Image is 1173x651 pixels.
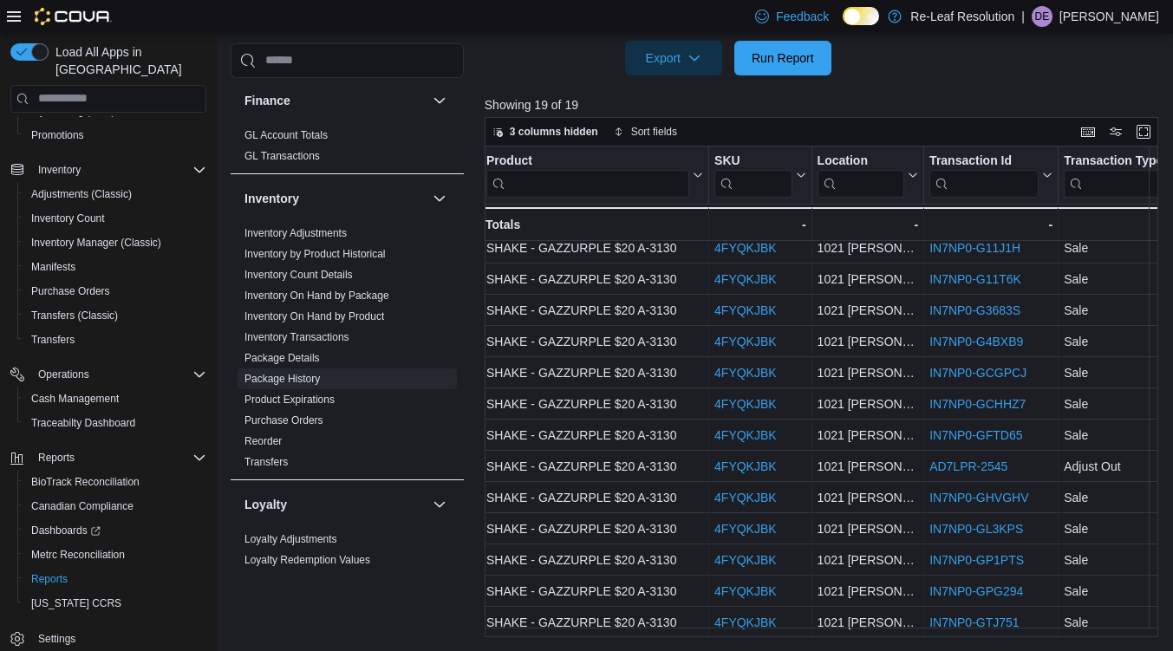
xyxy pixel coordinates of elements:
span: Feedback [776,8,829,25]
span: [US_STATE] CCRS [31,596,121,610]
div: 1021 [PERSON_NAME] [817,487,918,508]
button: Location [817,153,918,197]
div: Transaction Id [929,153,1039,169]
div: Totals [485,214,703,235]
a: 4FYQKJBK [714,459,777,473]
span: Purchase Orders [24,281,206,302]
button: Purchase Orders [17,279,213,303]
span: Inventory Count [24,208,206,229]
a: Purchase Orders [24,281,117,302]
div: SKU [714,153,792,169]
button: Inventory Count [17,206,213,231]
a: 4FYQKJBK [714,553,777,567]
span: Inventory Count [31,212,105,225]
a: Settings [31,628,82,649]
a: IN7NP0-G11T6K [929,272,1021,286]
a: Inventory Adjustments [244,227,347,239]
button: Product [486,153,703,197]
span: Washington CCRS [24,593,206,614]
button: Run Report [734,41,831,75]
button: Adjustments (Classic) [17,182,213,206]
div: 1021 [PERSON_NAME] [817,456,918,477]
span: Reports [31,572,68,586]
div: SHAKE - GAZZURPLE $20 A-3130 [486,518,703,539]
a: 4FYQKJBK [714,615,777,629]
a: IN7NP0-G4BXB9 [929,335,1023,348]
p: [PERSON_NAME] [1059,6,1159,27]
button: Transfers (Classic) [17,303,213,328]
span: Manifests [31,260,75,274]
span: Canadian Compliance [31,499,134,513]
button: Display options [1105,121,1126,142]
span: DE [1035,6,1050,27]
div: Location [817,153,904,197]
button: Traceabilty Dashboard [17,411,213,435]
a: Inventory Count [24,208,112,229]
span: Operations [38,368,89,381]
button: Inventory Manager (Classic) [17,231,213,255]
a: IN7NP0-GL3KPS [929,522,1023,536]
div: SHAKE - GAZZURPLE $20 A-3130 [486,300,703,321]
span: Transfers (Classic) [24,305,206,326]
button: Operations [31,364,96,385]
a: IN7NP0-GTJ751 [929,615,1019,629]
button: Keyboard shortcuts [1078,121,1098,142]
button: Inventory [31,159,88,180]
span: Promotions [31,128,84,142]
button: Operations [3,362,213,387]
button: Loyalty [244,496,426,513]
div: 1021 [PERSON_NAME] [817,238,918,258]
button: Cash Management [17,387,213,411]
span: Loyalty Adjustments [244,532,337,546]
div: 1021 [PERSON_NAME] [817,331,918,352]
span: Inventory Manager (Classic) [24,232,206,253]
a: Reorder [244,435,282,447]
div: Product [486,153,689,169]
span: GL Transactions [244,149,320,163]
span: Inventory [38,163,81,177]
a: Adjustments (Classic) [24,184,139,205]
a: 4FYQKJBK [714,522,777,536]
a: 4FYQKJBK [714,397,777,411]
a: IN7NP0-G11J1H [929,241,1020,255]
button: Reports [17,567,213,591]
h3: Loyalty [244,496,287,513]
p: | [1021,6,1025,27]
a: Transfers [244,456,288,468]
a: GL Account Totals [244,129,328,141]
a: Dashboards [24,520,108,541]
div: Inventory [231,223,464,479]
a: 4FYQKJBK [714,584,777,598]
a: Manifests [24,257,82,277]
span: Cash Management [31,392,119,406]
a: BioTrack Reconciliation [24,472,147,492]
span: Canadian Compliance [24,496,206,517]
span: Sort fields [631,125,677,139]
button: Inventory [3,158,213,182]
span: Inventory Adjustments [244,226,347,240]
div: Loyalty [231,529,464,577]
button: 3 columns hidden [485,121,605,142]
a: Inventory On Hand by Product [244,310,384,322]
span: Reports [24,569,206,589]
p: Re-Leaf Resolution [910,6,1014,27]
span: Metrc Reconciliation [24,544,206,565]
span: Inventory by Product Historical [244,247,386,261]
a: Loyalty Adjustments [244,533,337,545]
button: Sort fields [607,121,684,142]
div: SHAKE - GAZZURPLE $20 A-3130 [486,269,703,290]
div: SHAKE - GAZZURPLE $20 A-3130 [486,238,703,258]
button: Reports [31,447,81,468]
a: Metrc Reconciliation [24,544,132,565]
button: Enter fullscreen [1133,121,1154,142]
span: Transfers (Classic) [31,309,118,322]
span: Promotions [24,125,206,146]
a: IN7NP0-GHVGHV [929,491,1028,505]
a: IN7NP0-GP1PTS [929,553,1024,567]
span: BioTrack Reconciliation [31,475,140,489]
button: Finance [429,90,450,111]
div: 1021 [PERSON_NAME] [817,269,918,290]
div: - [817,214,918,235]
a: Inventory On Hand by Package [244,290,389,302]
